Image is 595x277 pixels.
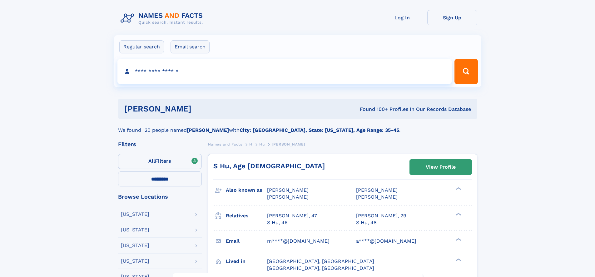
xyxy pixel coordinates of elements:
[410,160,472,175] a: View Profile
[226,210,267,221] h3: Relatives
[121,212,149,217] div: [US_STATE]
[121,243,149,248] div: [US_STATE]
[426,160,456,174] div: View Profile
[275,106,471,113] div: Found 100+ Profiles In Our Records Database
[356,194,398,200] span: [PERSON_NAME]
[187,127,229,133] b: [PERSON_NAME]
[249,140,252,148] a: H
[118,119,477,134] div: We found 120 people named with .
[118,154,202,169] label: Filters
[454,212,462,216] div: ❯
[117,59,452,84] input: search input
[121,227,149,232] div: [US_STATE]
[454,237,462,241] div: ❯
[356,187,398,193] span: [PERSON_NAME]
[119,40,164,53] label: Regular search
[226,256,267,267] h3: Lived in
[249,142,252,146] span: H
[356,219,377,226] a: S Hu, 48
[118,141,202,147] div: Filters
[259,142,265,146] span: Hu
[118,10,208,27] img: Logo Names and Facts
[267,258,374,264] span: [GEOGRAPHIC_DATA], [GEOGRAPHIC_DATA]
[267,219,288,226] a: S Hu, 46
[121,259,149,264] div: [US_STATE]
[259,140,265,148] a: Hu
[226,236,267,246] h3: Email
[272,142,305,146] span: [PERSON_NAME]
[267,212,317,219] a: [PERSON_NAME], 47
[267,187,309,193] span: [PERSON_NAME]
[356,212,406,219] a: [PERSON_NAME], 29
[213,162,325,170] a: S Hu, Age [DEMOGRAPHIC_DATA]
[454,59,478,84] button: Search Button
[240,127,399,133] b: City: [GEOGRAPHIC_DATA], State: [US_STATE], Age Range: 35-45
[124,105,276,113] h1: [PERSON_NAME]
[454,187,462,191] div: ❯
[427,10,477,25] a: Sign Up
[226,185,267,195] h3: Also known as
[208,140,242,148] a: Names and Facts
[267,194,309,200] span: [PERSON_NAME]
[148,158,155,164] span: All
[267,265,374,271] span: [GEOGRAPHIC_DATA], [GEOGRAPHIC_DATA]
[118,194,202,200] div: Browse Locations
[454,258,462,262] div: ❯
[171,40,210,53] label: Email search
[377,10,427,25] a: Log In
